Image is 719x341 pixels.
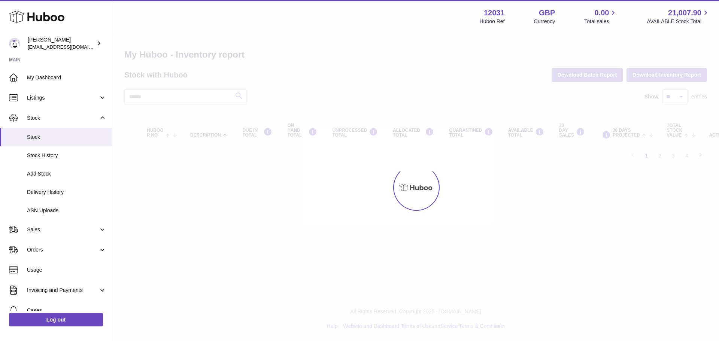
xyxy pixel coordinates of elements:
[27,115,98,122] span: Stock
[28,44,110,50] span: [EMAIL_ADDRESS][DOMAIN_NAME]
[27,287,98,294] span: Invoicing and Payments
[27,246,98,253] span: Orders
[27,267,106,274] span: Usage
[584,8,618,25] a: 0.00 Total sales
[647,18,710,25] span: AVAILABLE Stock Total
[480,18,505,25] div: Huboo Ref
[27,226,98,233] span: Sales
[647,8,710,25] a: 21,007.90 AVAILABLE Stock Total
[28,36,95,51] div: [PERSON_NAME]
[27,189,106,196] span: Delivery History
[539,8,555,18] strong: GBP
[9,313,103,326] a: Log out
[27,170,106,177] span: Add Stock
[27,152,106,159] span: Stock History
[534,18,555,25] div: Currency
[27,207,106,214] span: ASN Uploads
[584,18,618,25] span: Total sales
[595,8,609,18] span: 0.00
[27,134,106,141] span: Stock
[484,8,505,18] strong: 12031
[27,74,106,81] span: My Dashboard
[27,307,106,314] span: Cases
[9,38,20,49] img: internalAdmin-12031@internal.huboo.com
[668,8,701,18] span: 21,007.90
[27,94,98,101] span: Listings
